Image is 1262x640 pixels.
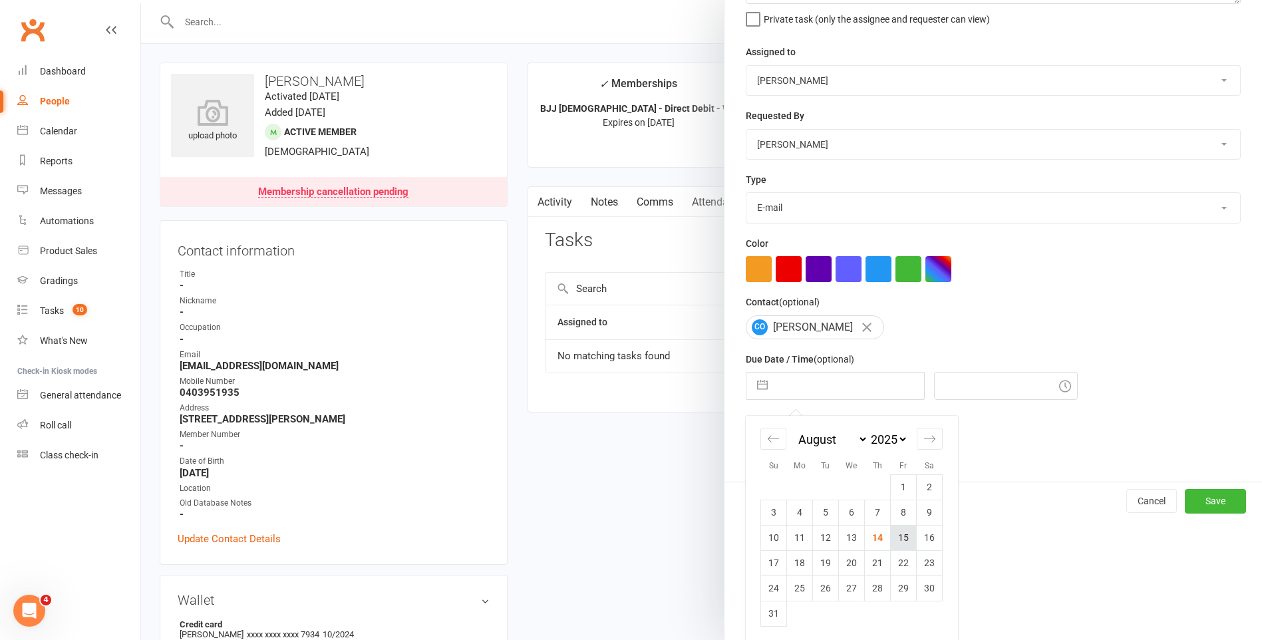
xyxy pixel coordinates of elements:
a: Reports [17,146,140,176]
div: Reports [40,156,73,166]
span: CO [752,319,768,335]
a: Class kiosk mode [17,440,140,470]
td: Thursday, August 21, 2025 [865,550,891,575]
a: What's New [17,326,140,356]
a: Roll call [17,410,140,440]
small: (optional) [779,297,820,307]
td: Saturday, August 9, 2025 [917,500,943,525]
label: Color [746,236,768,251]
td: Wednesday, August 27, 2025 [839,575,865,601]
td: Monday, August 11, 2025 [787,525,813,550]
td: Saturday, August 16, 2025 [917,525,943,550]
label: Requested By [746,108,804,123]
td: Wednesday, August 6, 2025 [839,500,865,525]
div: Roll call [40,420,71,430]
a: Gradings [17,266,140,296]
td: Sunday, August 24, 2025 [761,575,787,601]
td: Tuesday, August 5, 2025 [813,500,839,525]
div: Move backward to switch to the previous month. [760,428,786,450]
td: Wednesday, August 20, 2025 [839,550,865,575]
small: Tu [821,461,830,470]
span: 4 [41,595,51,605]
small: Th [873,461,882,470]
small: Su [769,461,778,470]
td: Saturday, August 2, 2025 [917,474,943,500]
a: Product Sales [17,236,140,266]
td: Sunday, August 17, 2025 [761,550,787,575]
td: Saturday, August 30, 2025 [917,575,943,601]
button: Cancel [1126,489,1177,513]
td: Friday, August 29, 2025 [891,575,917,601]
td: Wednesday, August 13, 2025 [839,525,865,550]
div: What's New [40,335,88,346]
div: Class check-in [40,450,98,460]
td: Saturday, August 23, 2025 [917,550,943,575]
td: Tuesday, August 26, 2025 [813,575,839,601]
label: Due Date / Time [746,352,854,367]
td: Tuesday, August 12, 2025 [813,525,839,550]
td: Sunday, August 10, 2025 [761,525,787,550]
a: Messages [17,176,140,206]
td: Friday, August 1, 2025 [891,474,917,500]
div: Tasks [40,305,64,316]
span: Private task (only the assignee and requester can view) [764,9,990,25]
div: Calendar [40,126,77,136]
td: Monday, August 4, 2025 [787,500,813,525]
td: Friday, August 15, 2025 [891,525,917,550]
small: Fr [899,461,907,470]
div: Dashboard [40,66,86,77]
td: Thursday, August 14, 2025 [865,525,891,550]
a: Dashboard [17,57,140,86]
td: Sunday, August 3, 2025 [761,500,787,525]
label: Assigned to [746,45,796,59]
a: Automations [17,206,140,236]
div: General attendance [40,390,121,400]
small: Mo [794,461,806,470]
a: Tasks 10 [17,296,140,326]
a: People [17,86,140,116]
div: [PERSON_NAME] [746,315,884,339]
div: Move forward to switch to the next month. [917,428,943,450]
div: Messages [40,186,82,196]
div: People [40,96,70,106]
label: Email preferences [746,412,823,427]
a: Calendar [17,116,140,146]
a: Clubworx [16,13,49,47]
td: Sunday, August 31, 2025 [761,601,787,626]
small: (optional) [814,354,854,365]
small: Sa [925,461,934,470]
td: Friday, August 8, 2025 [891,500,917,525]
td: Friday, August 22, 2025 [891,550,917,575]
td: Thursday, August 7, 2025 [865,500,891,525]
button: Save [1185,489,1246,513]
label: Contact [746,295,820,309]
small: We [846,461,857,470]
td: Monday, August 25, 2025 [787,575,813,601]
div: Gradings [40,275,78,286]
td: Monday, August 18, 2025 [787,550,813,575]
div: Automations [40,216,94,226]
td: Tuesday, August 19, 2025 [813,550,839,575]
div: Product Sales [40,245,97,256]
td: Thursday, August 28, 2025 [865,575,891,601]
label: Type [746,172,766,187]
a: General attendance kiosk mode [17,381,140,410]
iframe: Intercom live chat [13,595,45,627]
span: 10 [73,304,87,315]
